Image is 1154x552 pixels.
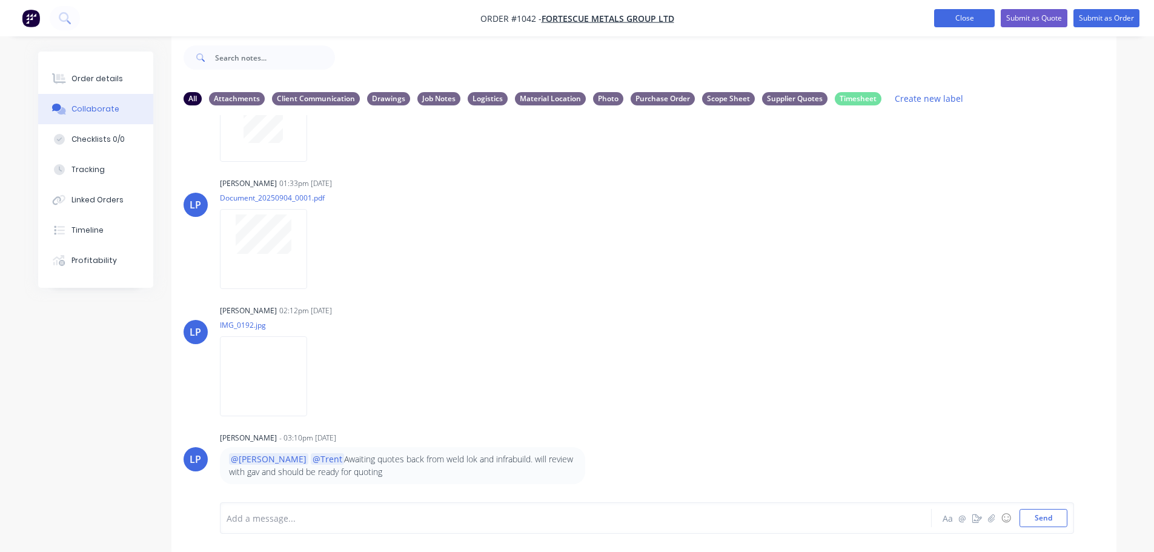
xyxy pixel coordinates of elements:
[229,453,308,465] span: @[PERSON_NAME]
[220,433,277,444] div: [PERSON_NAME]
[272,92,360,105] div: Client Communication
[889,90,970,107] button: Create new label
[220,305,277,316] div: [PERSON_NAME]
[1073,9,1139,27] button: Submit as Order
[934,9,995,27] button: Close
[515,92,586,105] div: Material Location
[631,92,695,105] div: Purchase Order
[417,92,460,105] div: Job Notes
[22,9,40,27] img: Factory
[38,215,153,245] button: Timeline
[38,245,153,276] button: Profitability
[229,453,576,478] p: Awaiting quotes back from weld lok and infrabuild. will review with gav and should be ready for q...
[941,511,955,525] button: Aa
[367,92,410,105] div: Drawings
[215,45,335,70] input: Search notes...
[279,178,332,189] div: 01:33pm [DATE]
[542,13,674,24] a: FORTESCUE METALS GROUP LTD
[71,255,117,266] div: Profitability
[209,92,265,105] div: Attachments
[311,453,344,465] span: @Trent
[71,73,123,84] div: Order details
[190,325,201,339] div: LP
[184,92,202,105] div: All
[38,185,153,215] button: Linked Orders
[190,452,201,467] div: LP
[71,104,119,115] div: Collaborate
[38,124,153,155] button: Checklists 0/0
[190,198,201,212] div: LP
[279,305,332,316] div: 02:12pm [DATE]
[71,195,124,205] div: Linked Orders
[279,433,336,444] div: - 03:10pm [DATE]
[468,92,508,105] div: Logistics
[1001,9,1067,27] button: Submit as Quote
[220,320,319,330] p: IMG_0192.jpg
[220,193,325,203] p: Document_20250904_0001.pdf
[38,64,153,94] button: Order details
[999,511,1013,525] button: ☺
[71,164,105,175] div: Tracking
[71,225,104,236] div: Timeline
[480,13,542,24] span: Order #1042 -
[762,92,827,105] div: Supplier Quotes
[71,134,125,145] div: Checklists 0/0
[1020,509,1067,527] button: Send
[593,92,623,105] div: Photo
[38,155,153,185] button: Tracking
[955,511,970,525] button: @
[38,94,153,124] button: Collaborate
[220,178,277,189] div: [PERSON_NAME]
[835,92,881,105] div: Timesheet
[702,92,755,105] div: Scope Sheet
